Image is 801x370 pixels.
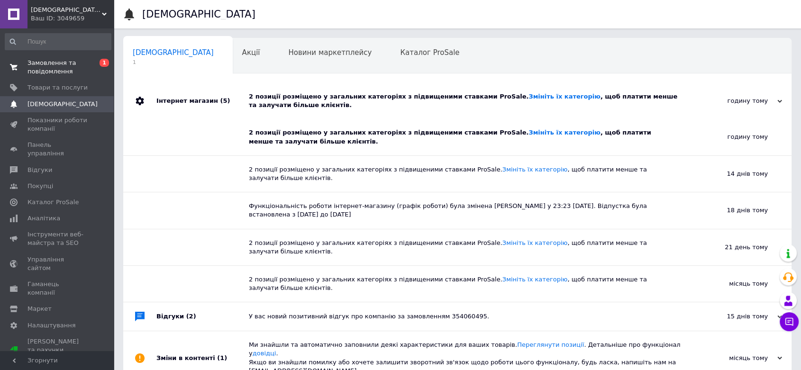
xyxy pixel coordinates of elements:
a: Змініть їх категорію [528,129,600,136]
div: 14 днів тому [673,156,792,192]
a: довідці [253,350,276,357]
span: [DEMOGRAPHIC_DATA] [27,100,98,108]
span: (5) [220,97,230,104]
input: Пошук [5,33,111,50]
div: 2 позиції розміщено у загальних категоріях з підвищеними ставками ProSale. , щоб платити менше та... [249,165,673,182]
span: Інструменти веб-майстра та SEO [27,230,88,247]
a: Переглянути позиції [517,341,584,348]
div: годину тому [687,97,782,105]
span: Каталог ProSale [400,48,459,57]
span: Алла Заяць /// все для майстрів б'юті-індустрії [31,6,102,14]
span: 1 [133,59,214,66]
span: Новини маркетплейсу [288,48,372,57]
span: 1 [100,59,109,67]
div: 15 днів тому [687,312,782,321]
a: Змініть їх категорію [528,93,600,100]
span: Каталог ProSale [27,198,79,207]
div: місяць тому [687,354,782,362]
div: Інтернет магазин [156,83,249,119]
div: Ваш ID: 3049659 [31,14,114,23]
div: 21 день тому [673,229,792,265]
span: Аналітика [27,214,60,223]
span: Відгуки [27,166,52,174]
span: [PERSON_NAME] та рахунки [27,337,88,363]
a: Змініть їх категорію [502,166,568,173]
span: Акції [242,48,260,57]
span: Управління сайтом [27,255,88,272]
h1: [DEMOGRAPHIC_DATA] [142,9,255,20]
div: Відгуки [156,302,249,331]
div: 2 позиції розміщено у загальних категоріях з підвищеними ставками ProSale. , щоб платити менше та... [249,239,673,256]
a: Змініть їх категорію [502,276,568,283]
span: Показники роботи компанії [27,116,88,133]
div: У вас новий позитивний відгук про компанію за замовленням 354060495. [249,312,687,321]
div: 2 позиції розміщено у загальних категоріях з підвищеними ставками ProSale. , щоб платити менше та... [249,92,687,109]
a: Змініть їх категорію [502,239,568,246]
div: місяць тому [673,266,792,302]
div: 2 позиції розміщено у загальних категоріях з підвищеними ставками ProSale. , щоб платити менше та... [249,275,673,292]
span: Налаштування [27,321,76,330]
span: (2) [186,313,196,320]
span: Панель управління [27,141,88,158]
span: (1) [217,354,227,361]
div: 18 днів тому [673,192,792,228]
div: годину тому [673,119,792,155]
div: Функціональність роботи інтернет-магазину (графік роботи) була змінена [PERSON_NAME] у 23:23 [DAT... [249,202,673,219]
div: 2 позиції розміщено у загальних категоріях з підвищеними ставками ProSale. , щоб платити менше та... [249,128,673,145]
span: Товари та послуги [27,83,88,92]
span: Маркет [27,305,52,313]
span: [DEMOGRAPHIC_DATA] [133,48,214,57]
span: Покупці [27,182,53,190]
span: Замовлення та повідомлення [27,59,88,76]
span: Гаманець компанії [27,280,88,297]
button: Чат з покупцем [780,312,799,331]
